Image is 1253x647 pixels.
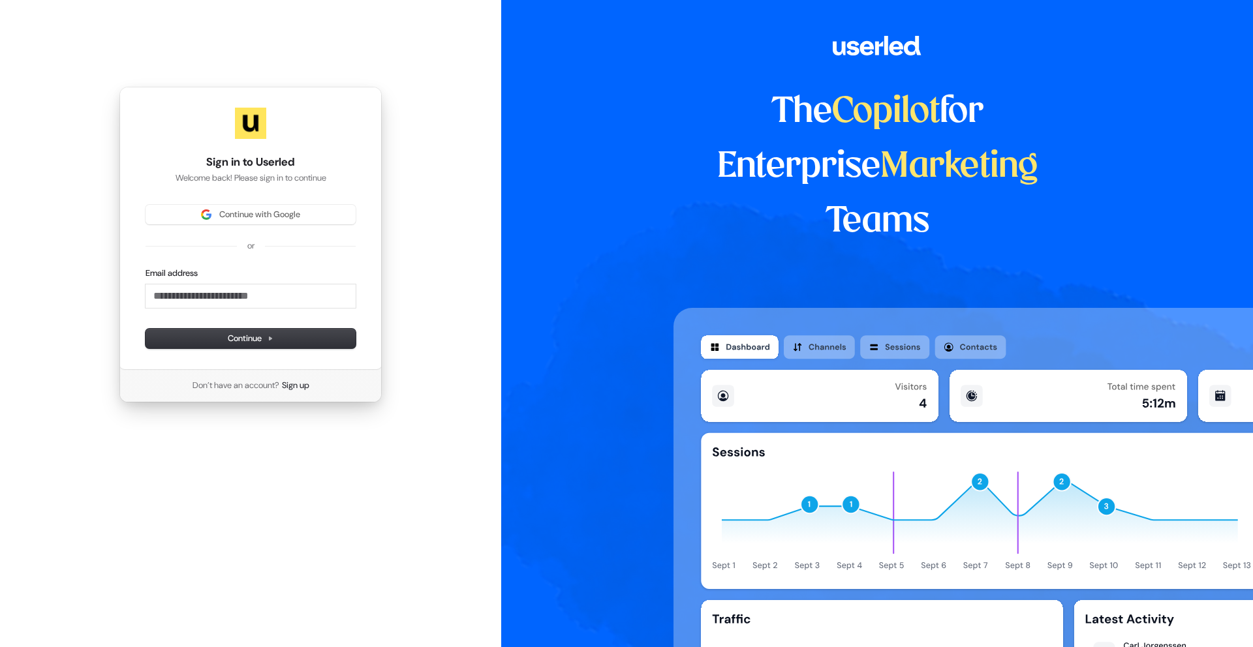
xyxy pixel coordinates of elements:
[673,85,1081,249] h1: The for Enterprise Teams
[832,95,940,129] span: Copilot
[146,205,356,224] button: Sign in with GoogleContinue with Google
[146,155,356,170] h1: Sign in to Userled
[247,240,255,252] p: or
[235,108,266,139] img: Userled
[146,329,356,348] button: Continue
[880,150,1038,184] span: Marketing
[219,209,300,220] span: Continue with Google
[146,172,356,184] p: Welcome back! Please sign in to continue
[282,380,309,391] a: Sign up
[228,333,273,344] span: Continue
[146,267,198,279] label: Email address
[201,209,211,220] img: Sign in with Google
[193,380,279,391] span: Don’t have an account?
